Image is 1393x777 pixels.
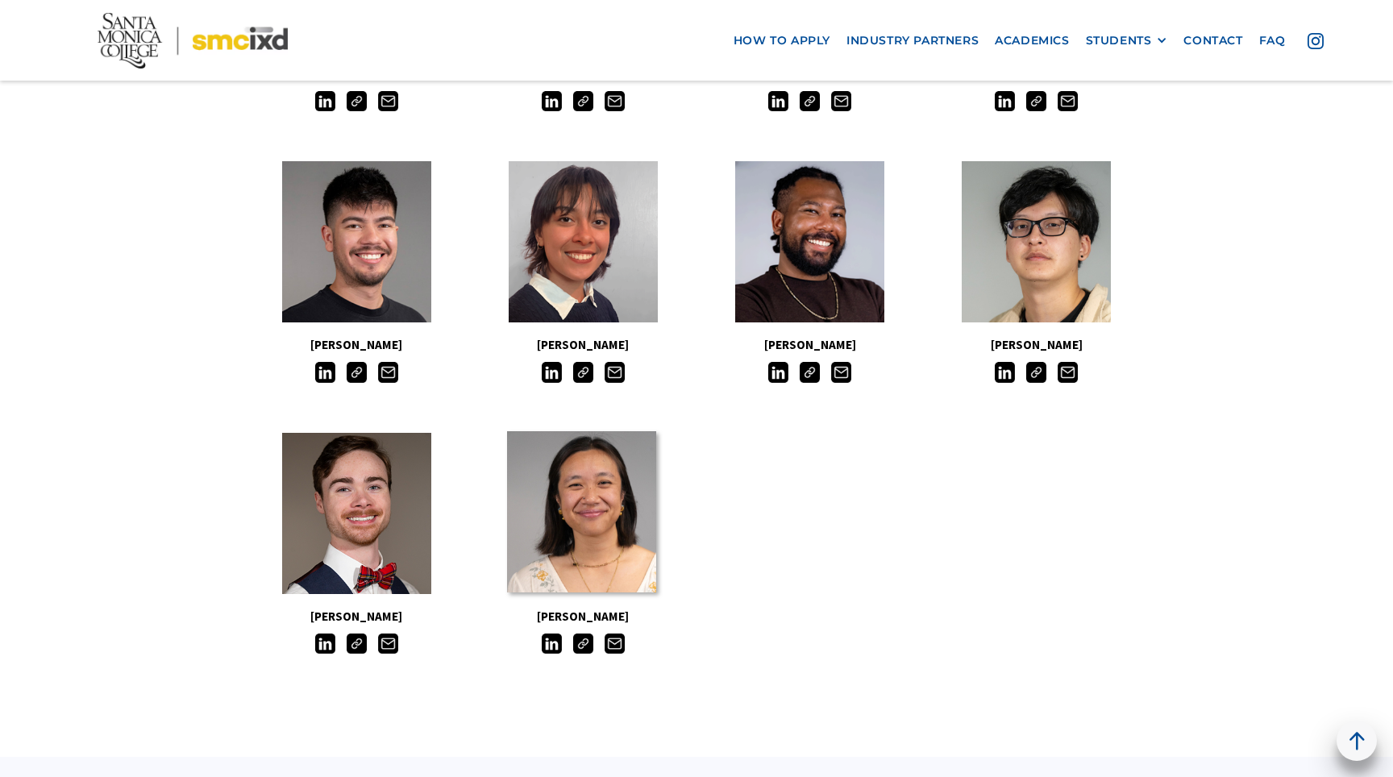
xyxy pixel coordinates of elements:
a: back to top [1337,721,1377,761]
img: Email icon [605,91,625,111]
h5: [PERSON_NAME] [696,334,923,355]
img: LinkedIn icon [768,91,788,111]
img: Link icon [347,634,367,654]
a: industry partners [838,26,987,56]
h5: [PERSON_NAME] [923,334,1150,355]
img: LinkedIn icon [542,91,562,111]
a: Academics [987,26,1077,56]
h5: [PERSON_NAME] [243,606,470,627]
img: Link icon [573,362,593,382]
img: Email icon [378,362,398,382]
img: Email icon [605,362,625,382]
img: Email icon [605,634,625,654]
img: Link icon [347,362,367,382]
img: Link icon [573,91,593,111]
img: icon - instagram [1308,33,1324,49]
img: Link icon [347,91,367,111]
img: Link icon [1026,91,1046,111]
img: Email icon [378,634,398,654]
img: Email icon [378,91,398,111]
img: LinkedIn icon [768,362,788,382]
a: faq [1251,26,1294,56]
img: LinkedIn icon [315,91,335,111]
a: contact [1175,26,1250,56]
h5: [PERSON_NAME] [470,334,696,355]
h5: [PERSON_NAME] [470,606,696,627]
img: Email icon [831,362,851,382]
img: LinkedIn icon [995,91,1015,111]
img: LinkedIn icon [542,362,562,382]
div: STUDENTS [1086,34,1168,48]
img: Santa Monica College - SMC IxD logo [98,12,288,68]
img: Link icon [573,634,593,654]
h5: [PERSON_NAME] [243,334,470,355]
img: Email icon [1058,91,1078,111]
img: Link icon [1026,362,1046,382]
img: Link icon [800,91,820,111]
img: LinkedIn icon [315,362,335,382]
a: how to apply [726,26,838,56]
img: Link icon [800,362,820,382]
img: Email icon [831,91,851,111]
img: LinkedIn icon [315,634,335,654]
div: STUDENTS [1086,34,1152,48]
img: LinkedIn icon [542,634,562,654]
img: Email icon [1058,362,1078,382]
img: LinkedIn icon [995,362,1015,382]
